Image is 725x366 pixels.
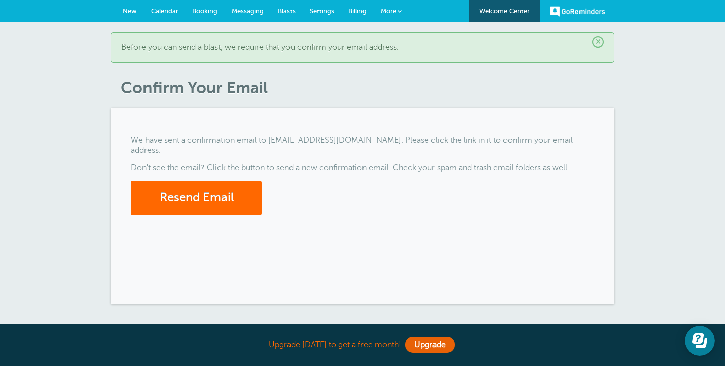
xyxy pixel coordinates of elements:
[192,7,217,15] span: Booking
[685,326,715,356] iframe: Resource center
[121,78,614,97] h1: Confirm Your Email
[121,43,604,52] p: Before you can send a blast, we require that you confirm your email address.
[131,181,262,215] button: Resend Email
[348,7,367,15] span: Billing
[131,163,594,173] p: Don't see the email? Click the button to send a new confirmation email. Check your spam and trash...
[592,36,604,48] span: ×
[381,7,396,15] span: More
[131,136,594,155] p: We have sent a confirmation email to [EMAIL_ADDRESS][DOMAIN_NAME]. Please click the link in it to...
[111,334,614,356] div: Upgrade [DATE] to get a free month!
[310,7,334,15] span: Settings
[123,7,137,15] span: New
[278,7,296,15] span: Blasts
[405,337,455,353] a: Upgrade
[151,7,178,15] span: Calendar
[232,7,264,15] span: Messaging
